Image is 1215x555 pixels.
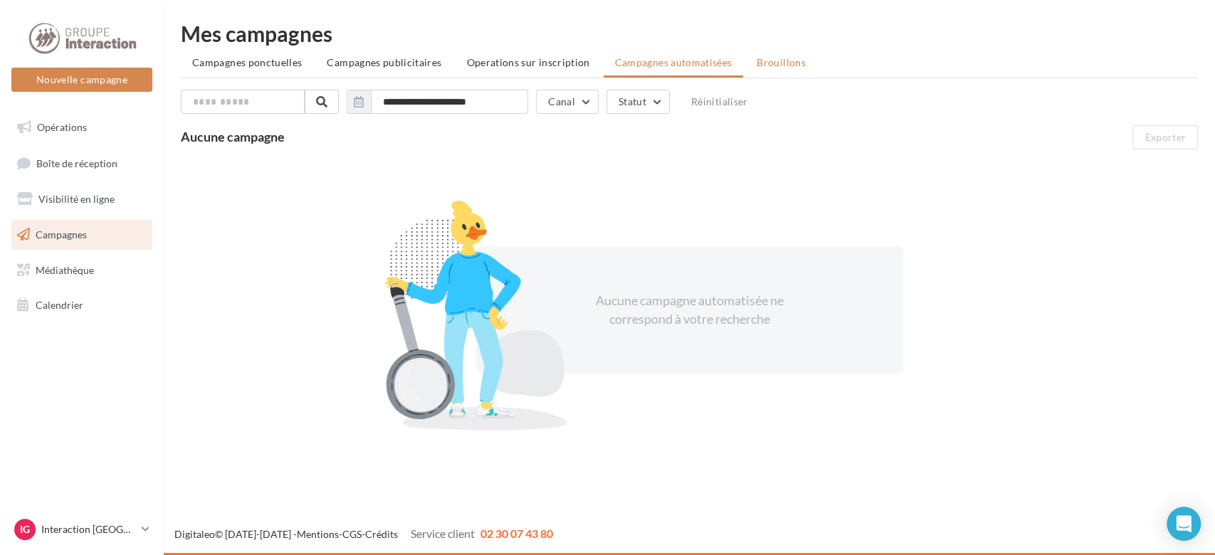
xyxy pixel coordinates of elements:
[606,90,670,114] button: Statut
[11,68,152,92] button: Nouvelle campagne
[411,527,475,540] span: Service client
[174,528,553,540] span: © [DATE]-[DATE] - - -
[36,228,87,240] span: Campagnes
[342,528,362,540] a: CGS
[9,220,155,250] a: Campagnes
[757,56,806,68] span: Brouillons
[685,93,754,110] button: Réinitialiser
[9,255,155,285] a: Médiathèque
[192,56,302,68] span: Campagnes ponctuelles
[20,522,30,536] span: IG
[297,528,339,540] a: Mentions
[41,522,136,536] p: Interaction [GEOGRAPHIC_DATA]
[36,263,94,275] span: Médiathèque
[1167,507,1201,541] div: Open Intercom Messenger
[9,112,155,142] a: Opérations
[37,121,87,133] span: Opérations
[480,527,553,540] span: 02 30 07 43 80
[181,129,285,144] span: Aucune campagne
[365,528,398,540] a: Crédits
[9,184,155,214] a: Visibilité en ligne
[36,157,117,169] span: Boîte de réception
[327,56,441,68] span: Campagnes publicitaires
[567,292,812,328] div: Aucune campagne automatisée ne correspond à votre recherche
[36,299,83,311] span: Calendrier
[1132,125,1198,149] button: Exporter
[536,90,599,114] button: Canal
[9,148,155,179] a: Boîte de réception
[9,290,155,320] a: Calendrier
[38,193,115,205] span: Visibilité en ligne
[181,23,1198,44] div: Mes campagnes
[174,528,215,540] a: Digitaleo
[11,516,152,543] a: IG Interaction [GEOGRAPHIC_DATA]
[466,56,589,68] span: Operations sur inscription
